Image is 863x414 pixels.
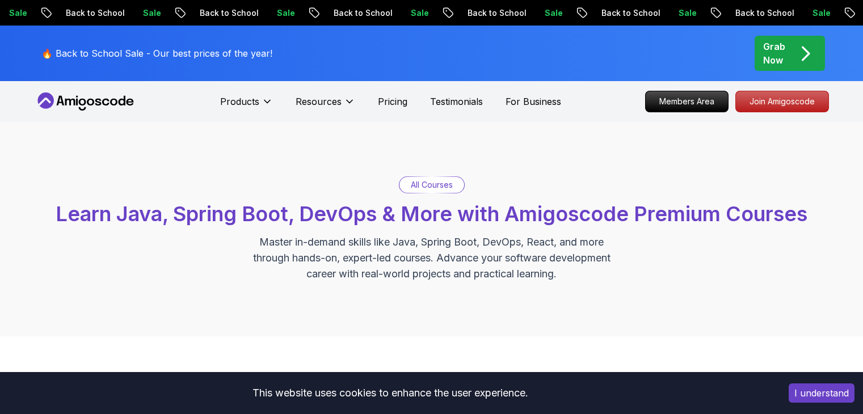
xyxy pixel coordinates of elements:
[430,95,483,108] a: Testimonials
[457,7,534,19] p: Back to School
[323,7,400,19] p: Back to School
[220,95,259,108] p: Products
[646,91,728,112] p: Members Area
[296,95,342,108] p: Resources
[668,7,704,19] p: Sale
[241,234,622,282] p: Master in-demand skills like Java, Spring Boot, DevOps, React, and more through hands-on, expert-...
[789,383,854,403] button: Accept cookies
[591,7,668,19] p: Back to School
[763,40,785,67] p: Grab Now
[506,95,561,108] a: For Business
[411,179,453,191] p: All Courses
[735,91,829,112] a: Join Amigoscode
[802,7,838,19] p: Sale
[378,95,407,108] a: Pricing
[9,381,772,405] div: This website uses cookies to enhance the user experience.
[189,7,266,19] p: Back to School
[41,47,272,60] p: 🔥 Back to School Sale - Our best prices of the year!
[645,91,729,112] a: Members Area
[266,7,302,19] p: Sale
[296,95,355,117] button: Resources
[534,7,570,19] p: Sale
[400,7,436,19] p: Sale
[55,7,132,19] p: Back to School
[132,7,169,19] p: Sale
[56,201,807,226] span: Learn Java, Spring Boot, DevOps & More with Amigoscode Premium Courses
[725,7,802,19] p: Back to School
[220,95,273,117] button: Products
